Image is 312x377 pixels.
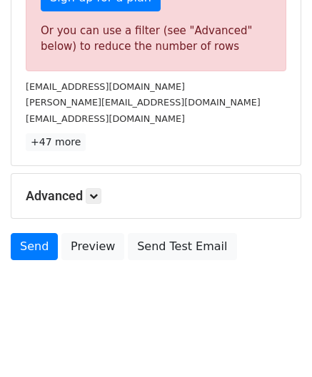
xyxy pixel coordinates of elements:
[11,233,58,260] a: Send
[26,133,86,151] a: +47 more
[26,97,261,108] small: [PERSON_NAME][EMAIL_ADDRESS][DOMAIN_NAME]
[41,23,271,55] div: Or you can use a filter (see "Advanced" below) to reduce the number of rows
[26,81,185,92] small: [EMAIL_ADDRESS][DOMAIN_NAME]
[26,188,286,204] h5: Advanced
[61,233,124,260] a: Preview
[26,113,185,124] small: [EMAIL_ADDRESS][DOMAIN_NAME]
[128,233,236,260] a: Send Test Email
